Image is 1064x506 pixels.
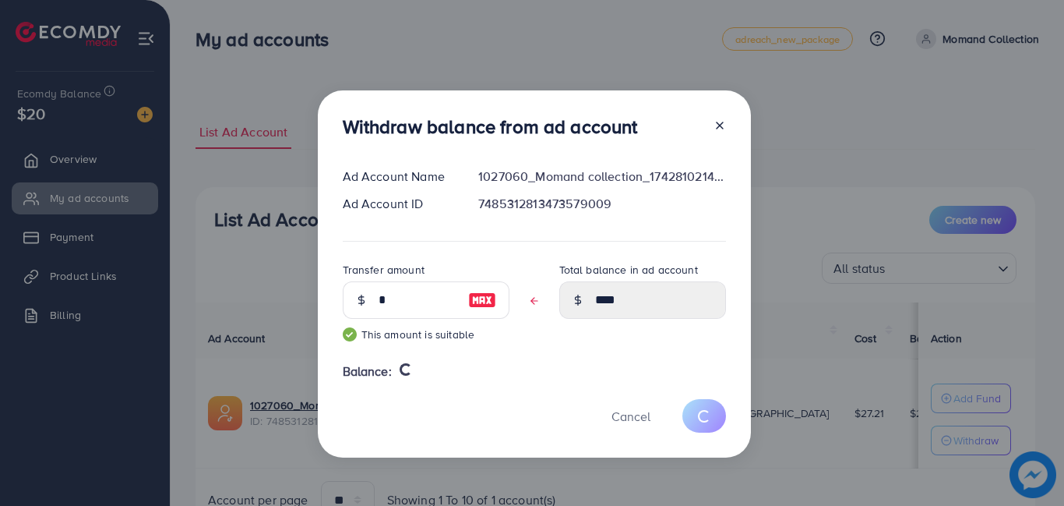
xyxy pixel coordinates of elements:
[343,327,357,341] img: guide
[343,115,638,138] h3: Withdraw balance from ad account
[343,262,425,278] label: Transfer amount
[330,195,467,213] div: Ad Account ID
[611,408,650,425] span: Cancel
[466,195,738,213] div: 7485312813473579009
[468,291,496,310] img: image
[343,327,509,342] small: This amount is suitable
[592,399,670,433] button: Cancel
[343,363,392,380] span: Balance:
[466,168,738,186] div: 1027060_Momand collection_1742810214189
[559,262,698,278] label: Total balance in ad account
[330,168,467,186] div: Ad Account Name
